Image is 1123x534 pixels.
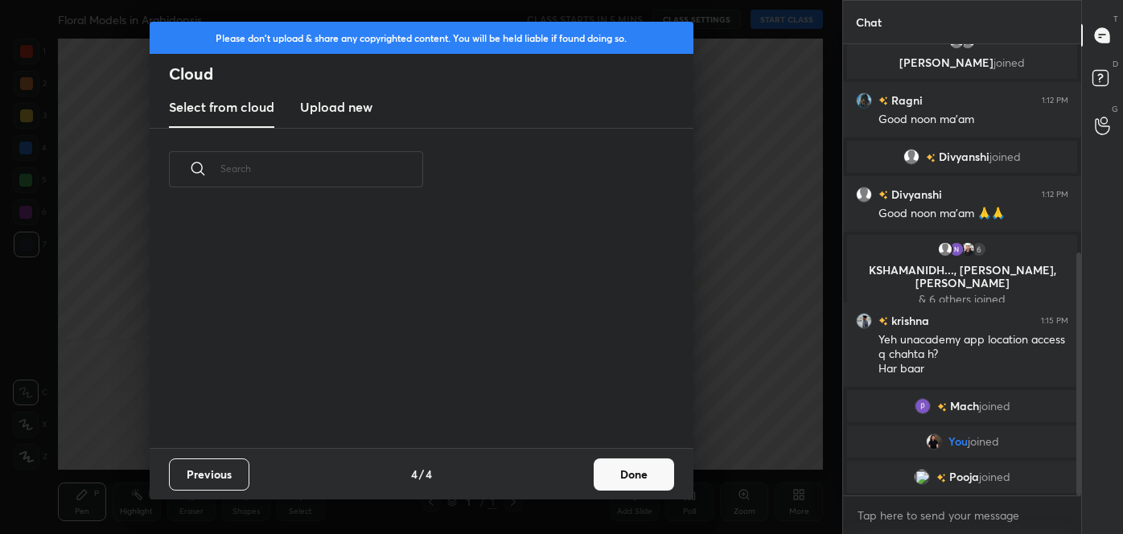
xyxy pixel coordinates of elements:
input: Search [220,134,423,203]
p: T [1113,13,1118,25]
img: default.png [856,187,872,203]
img: 3 [914,469,930,485]
img: no-rating-badge.077c3623.svg [926,154,936,162]
p: G [1112,103,1118,115]
span: You [948,435,968,448]
div: Please don't upload & share any copyrighted content. You will be held liable if found doing so. [150,22,693,54]
h4: 4 [426,466,432,483]
span: joined [979,470,1010,483]
img: default.png [937,241,953,257]
span: joined [979,400,1010,413]
p: D [1113,58,1118,70]
h6: Ragni [888,92,923,109]
span: joined [968,435,999,448]
p: [PERSON_NAME] [857,56,1067,69]
h6: Divyanshi [888,186,942,203]
p: & 6 others joined [857,293,1067,306]
span: Pooja [949,470,979,483]
img: no-rating-badge.077c3623.svg [878,97,888,105]
h6: krishna [888,312,929,329]
span: Mach [950,400,979,413]
img: no-rating-badge.077c3623.svg [878,317,888,326]
span: joined [993,55,1025,70]
div: grid [843,44,1081,495]
div: Yeh unacademy app location access q chahta h? Har baar [878,332,1068,377]
p: Chat [843,1,895,43]
img: 3 [915,398,931,414]
img: 361c779e0a634952a31b08713a08d5ef.jpg [960,241,976,257]
div: Good noon ma'am [878,112,1068,128]
div: 1:12 PM [1042,96,1068,105]
img: default.png [903,149,919,165]
span: Divyanshi [939,150,989,163]
img: 3 [856,92,872,109]
img: no-rating-badge.077c3623.svg [878,191,888,199]
h3: Upload new [300,97,372,117]
img: 6bf88ee675354f0ea61b4305e64abb13.jpg [926,433,942,450]
div: 1:12 PM [1042,190,1068,199]
div: 1:15 PM [1041,316,1068,326]
img: no-rating-badge.077c3623.svg [936,474,946,483]
div: Good noon ma'am 🙏🙏 [878,206,1068,222]
h2: Cloud [169,64,693,84]
p: KSHAMANIDH..., [PERSON_NAME], [PERSON_NAME] [857,264,1067,290]
button: Previous [169,458,249,491]
h4: / [419,466,424,483]
button: Done [594,458,674,491]
img: no-rating-badge.077c3623.svg [937,403,947,412]
span: joined [989,150,1021,163]
h3: Select from cloud [169,97,274,117]
h4: 4 [411,466,418,483]
img: 4b9d457cea1f4f779e5858cdb5a315e6.jpg [856,313,872,329]
div: 6 [971,241,987,257]
img: 3 [948,241,965,257]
